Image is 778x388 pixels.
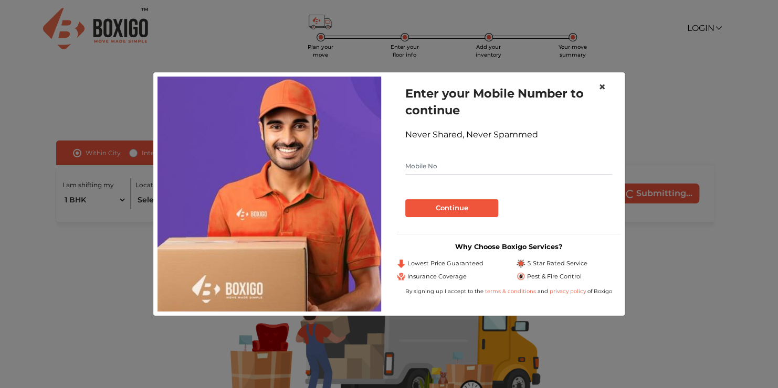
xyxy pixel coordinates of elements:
[527,259,587,268] span: 5 Star Rated Service
[405,199,498,217] button: Continue
[548,288,587,295] a: privacy policy
[407,272,467,281] span: Insurance Coverage
[405,158,612,175] input: Mobile No
[405,128,612,141] div: Never Shared, Never Spammed
[405,85,612,118] h1: Enter your Mobile Number to continue
[407,259,483,268] span: Lowest Price Guaranteed
[590,72,614,102] button: Close
[157,77,381,311] img: relocation-img
[397,243,621,251] h3: Why Choose Boxigo Services?
[397,287,621,295] div: By signing up I accept to the and of Boxigo
[598,79,606,94] span: ×
[485,288,538,295] a: terms & conditions
[527,272,582,281] span: Pest & Fire Control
